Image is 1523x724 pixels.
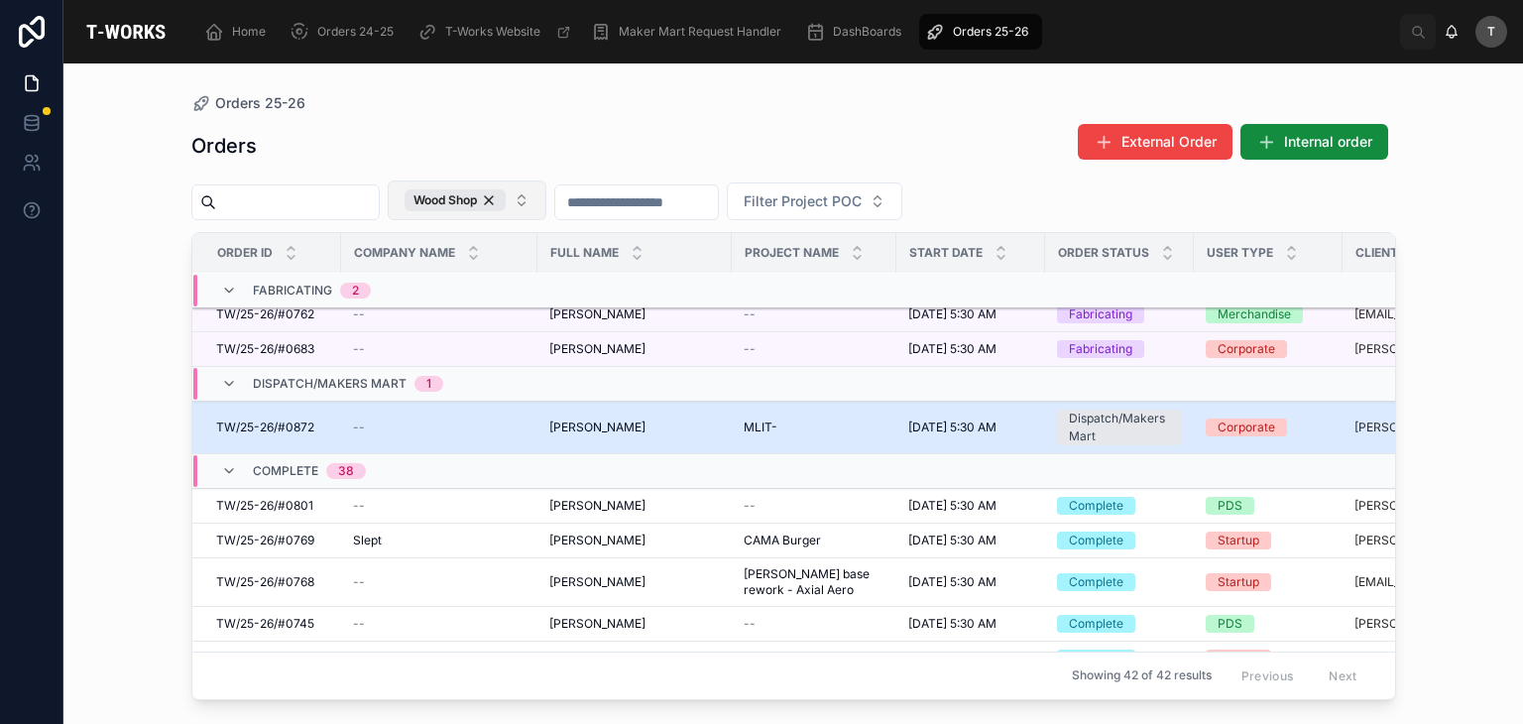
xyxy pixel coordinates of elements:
[833,24,901,40] span: DashBoards
[919,14,1042,50] a: Orders 25-26
[353,498,526,514] a: --
[799,14,915,50] a: DashBoards
[549,616,645,632] span: [PERSON_NAME]
[953,24,1028,40] span: Orders 25-26
[1218,650,1259,667] div: Startup
[1069,532,1123,549] div: Complete
[744,420,884,435] a: MLIT-
[216,306,314,322] span: TW/25-26/#0762
[354,245,455,261] span: Company Name
[216,341,314,357] span: TW/25-26/#0683
[353,420,365,435] span: --
[744,651,884,666] a: ArmAble Wooden Top
[353,420,526,435] a: --
[744,306,884,322] a: --
[549,533,720,548] a: [PERSON_NAME]
[188,10,1400,54] div: scrollable content
[1057,340,1182,358] a: Fabricating
[353,651,365,666] span: --
[353,341,365,357] span: --
[1206,532,1331,549] a: Startup
[1206,573,1331,591] a: Startup
[908,306,996,322] span: [DATE] 5:30 AM
[744,306,756,322] span: --
[549,420,645,435] span: [PERSON_NAME]
[1218,340,1275,358] div: Corporate
[1058,245,1149,261] span: Order Status
[216,616,329,632] a: TW/25-26/#0745
[1284,132,1372,152] span: Internal order
[909,245,983,261] span: Start Date
[745,245,839,261] span: Project Name
[1057,532,1182,549] a: Complete
[216,341,329,357] a: TW/25-26/#0683
[405,189,506,211] div: Wood Shop
[744,341,756,357] span: --
[1057,615,1182,633] a: Complete
[216,616,314,632] span: TW/25-26/#0745
[908,341,1033,357] a: [DATE] 5:30 AM
[1069,573,1123,591] div: Complete
[217,245,273,261] span: Order ID
[908,574,996,590] span: [DATE] 5:30 AM
[353,651,526,666] a: --
[191,132,257,160] h1: Orders
[549,574,720,590] a: [PERSON_NAME]
[727,182,902,220] button: Select Button
[352,283,359,299] div: 2
[908,533,1033,548] a: [DATE] 5:30 AM
[744,498,884,514] a: --
[1218,497,1242,515] div: PDS
[1121,132,1217,152] span: External Order
[744,420,777,435] span: MLIT-
[1057,497,1182,515] a: Complete
[908,651,996,666] span: [DATE] 5:30 AM
[1072,668,1212,684] span: Showing 42 of 42 results
[908,498,996,514] span: [DATE] 5:30 AM
[216,574,314,590] span: TW/25-26/#0768
[215,93,305,113] span: Orders 25-26
[411,14,581,50] a: T-Works Website
[284,14,408,50] a: Orders 24-25
[908,574,1033,590] a: [DATE] 5:30 AM
[744,651,865,666] span: ArmAble Wooden Top
[550,245,619,261] span: Full Name
[1206,650,1331,667] a: Startup
[549,341,645,357] span: [PERSON_NAME]
[549,498,720,514] a: [PERSON_NAME]
[908,616,996,632] span: [DATE] 5:30 AM
[1069,410,1170,445] div: Dispatch/Makers Mart
[216,498,313,514] span: TW/25-26/#0801
[908,533,996,548] span: [DATE] 5:30 AM
[549,341,720,357] a: [PERSON_NAME]
[549,651,720,666] a: BeAble Health Private Limited
[1218,615,1242,633] div: PDS
[1206,615,1331,633] a: PDS
[549,498,645,514] span: [PERSON_NAME]
[353,616,526,632] a: --
[549,306,645,322] span: [PERSON_NAME]
[549,574,645,590] span: [PERSON_NAME]
[1069,615,1123,633] div: Complete
[908,420,996,435] span: [DATE] 5:30 AM
[1218,419,1275,436] div: Corporate
[1057,305,1182,323] a: Fabricating
[744,616,884,632] a: --
[549,306,720,322] a: [PERSON_NAME]
[1069,305,1132,323] div: Fabricating
[198,14,280,50] a: Home
[1206,419,1331,436] a: Corporate
[744,341,884,357] a: --
[908,306,1033,322] a: [DATE] 5:30 AM
[1218,305,1291,323] div: Merchandise
[1218,573,1259,591] div: Startup
[216,533,329,548] a: TW/25-26/#0769
[744,566,884,598] span: [PERSON_NAME] base rework - Axial Aero
[353,616,365,632] span: --
[619,24,781,40] span: Maker Mart Request Handler
[744,616,756,632] span: --
[353,341,526,357] a: --
[1240,124,1388,160] button: Internal order
[445,24,540,40] span: T-Works Website
[744,533,821,548] span: CAMA Burger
